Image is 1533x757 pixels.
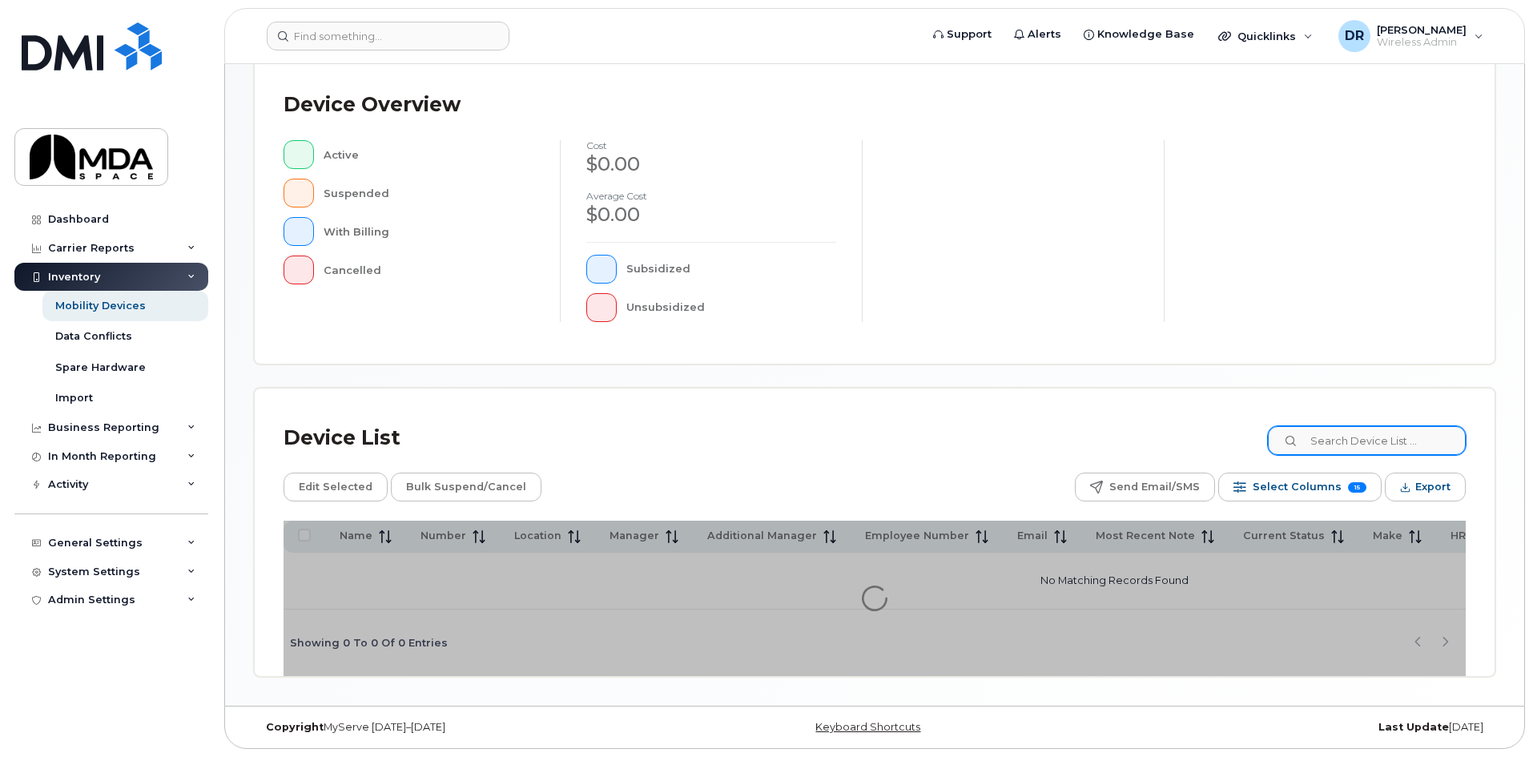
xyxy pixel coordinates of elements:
[922,18,1003,50] a: Support
[267,22,509,50] input: Find something...
[1268,426,1466,455] input: Search Device List ...
[254,721,668,734] div: MyServe [DATE]–[DATE]
[1075,473,1215,501] button: Send Email/SMS
[1253,475,1342,499] span: Select Columns
[626,293,837,322] div: Unsubsidized
[1348,482,1366,493] span: 15
[1207,20,1324,52] div: Quicklinks
[284,417,400,459] div: Device List
[1097,26,1194,42] span: Knowledge Base
[586,201,836,228] div: $0.00
[1081,721,1495,734] div: [DATE]
[1327,20,1495,52] div: Danielle Robertson
[284,84,461,126] div: Device Overview
[1463,687,1521,745] iframe: Messenger Launcher
[324,179,535,207] div: Suspended
[1028,26,1061,42] span: Alerts
[324,217,535,246] div: With Billing
[1218,473,1382,501] button: Select Columns 15
[1377,23,1467,36] span: [PERSON_NAME]
[1237,30,1296,42] span: Quicklinks
[1378,721,1449,733] strong: Last Update
[1003,18,1072,50] a: Alerts
[406,475,526,499] span: Bulk Suspend/Cancel
[586,140,836,151] h4: cost
[1415,475,1451,499] span: Export
[1385,473,1466,501] button: Export
[815,721,920,733] a: Keyboard Shortcuts
[586,191,836,201] h4: Average cost
[626,255,837,284] div: Subsidized
[324,256,535,284] div: Cancelled
[266,721,324,733] strong: Copyright
[299,475,372,499] span: Edit Selected
[1377,36,1467,49] span: Wireless Admin
[284,473,388,501] button: Edit Selected
[1109,475,1200,499] span: Send Email/SMS
[1072,18,1205,50] a: Knowledge Base
[586,151,836,178] div: $0.00
[324,140,535,169] div: Active
[947,26,992,42] span: Support
[391,473,541,501] button: Bulk Suspend/Cancel
[1345,26,1364,46] span: DR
